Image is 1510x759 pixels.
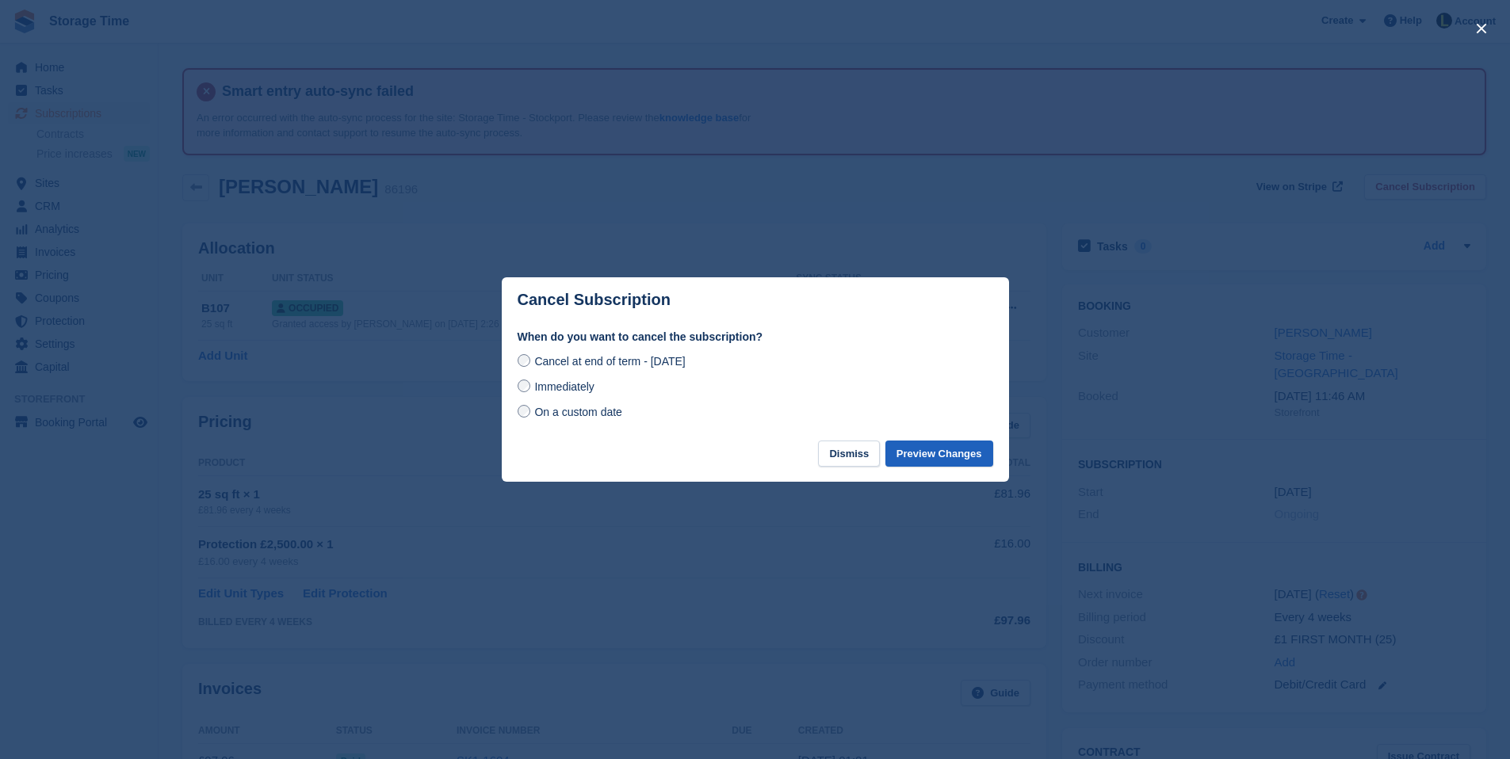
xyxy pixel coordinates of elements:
[518,329,993,345] label: When do you want to cancel the subscription?
[518,354,530,367] input: Cancel at end of term - [DATE]
[518,379,530,392] input: Immediately
[885,441,993,467] button: Preview Changes
[518,291,671,309] p: Cancel Subscription
[534,406,622,418] span: On a custom date
[534,355,685,368] span: Cancel at end of term - [DATE]
[818,441,880,467] button: Dismiss
[518,405,530,418] input: On a custom date
[1469,16,1494,41] button: close
[534,380,594,393] span: Immediately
